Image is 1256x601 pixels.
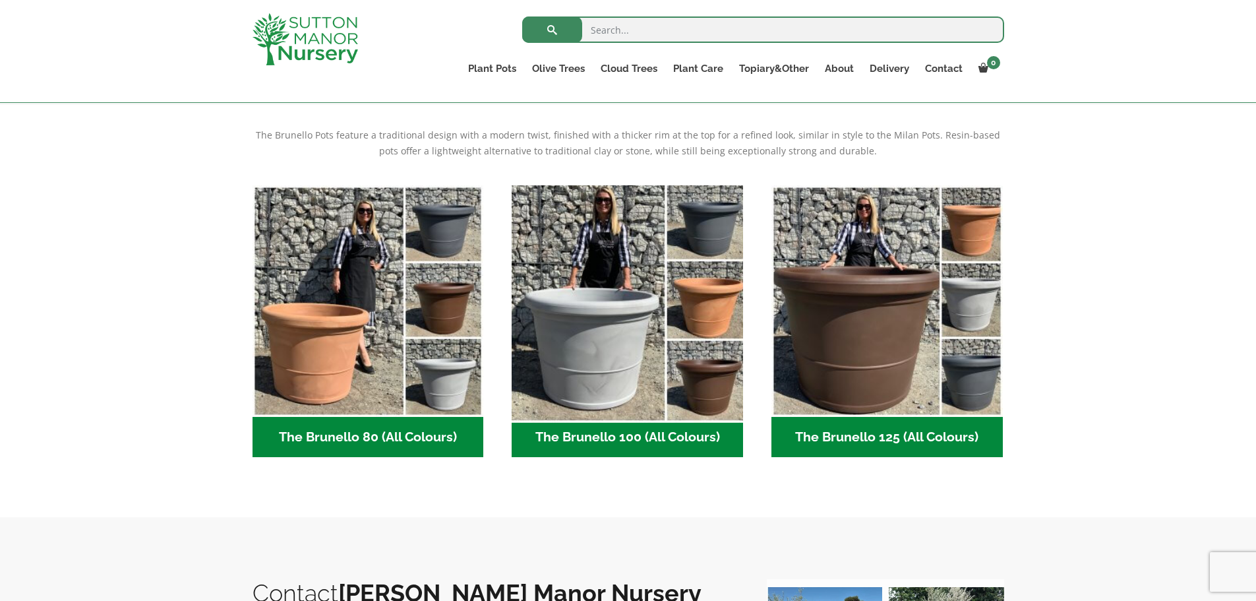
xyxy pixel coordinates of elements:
[524,59,593,78] a: Olive Trees
[971,59,1004,78] a: 0
[512,185,743,457] a: Visit product category The Brunello 100 (All Colours)
[987,56,1000,69] span: 0
[771,185,1003,457] a: Visit product category The Brunello 125 (All Colours)
[665,59,731,78] a: Plant Care
[731,59,817,78] a: Topiary&Other
[460,59,524,78] a: Plant Pots
[506,179,749,422] img: The Brunello 100 (All Colours)
[817,59,862,78] a: About
[917,59,971,78] a: Contact
[253,13,358,65] img: logo
[512,417,743,458] h2: The Brunello 100 (All Colours)
[771,417,1003,458] h2: The Brunello 125 (All Colours)
[593,59,665,78] a: Cloud Trees
[771,185,1003,417] img: The Brunello 125 (All Colours)
[522,16,1004,43] input: Search...
[253,185,484,457] a: Visit product category The Brunello 80 (All Colours)
[253,127,1004,159] p: The Brunello Pots feature a traditional design with a modern twist, finished with a thicker rim a...
[253,417,484,458] h2: The Brunello 80 (All Colours)
[862,59,917,78] a: Delivery
[253,185,484,417] img: The Brunello 80 (All Colours)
